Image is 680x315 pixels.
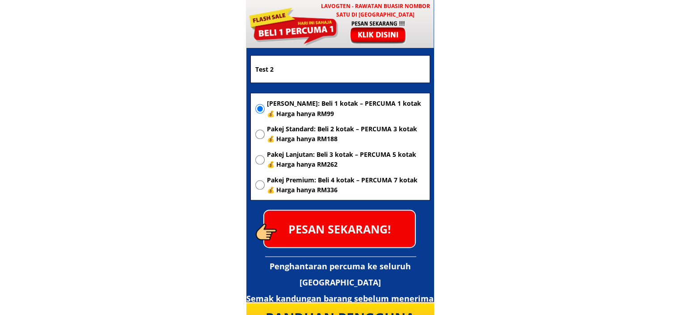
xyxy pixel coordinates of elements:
p: PESAN SEKARANG! [264,211,415,247]
input: Alamat [253,56,427,82]
span: Pakej Premium: Beli 4 kotak – PERCUMA 7 kotak 💰 Harga hanya RM336 [267,175,425,195]
span: Pakej Standard: Beli 2 kotak – PERCUMA 3 kotak 💰 Harga hanya RM188 [267,124,425,144]
span: [PERSON_NAME]: Beli 1 kotak – PERCUMA 1 kotak 💰 Harga hanya RM99 [267,99,425,119]
h3: LAVOGTEN - Rawatan Buasir Nombor Satu di [GEOGRAPHIC_DATA] [317,2,434,19]
h3: Penghantaran percuma ke seluruh [GEOGRAPHIC_DATA] Semak kandungan barang sebelum menerima [246,258,434,306]
span: Pakej Lanjutan: Beli 3 kotak – PERCUMA 5 kotak 💰 Harga hanya RM262 [267,150,425,170]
